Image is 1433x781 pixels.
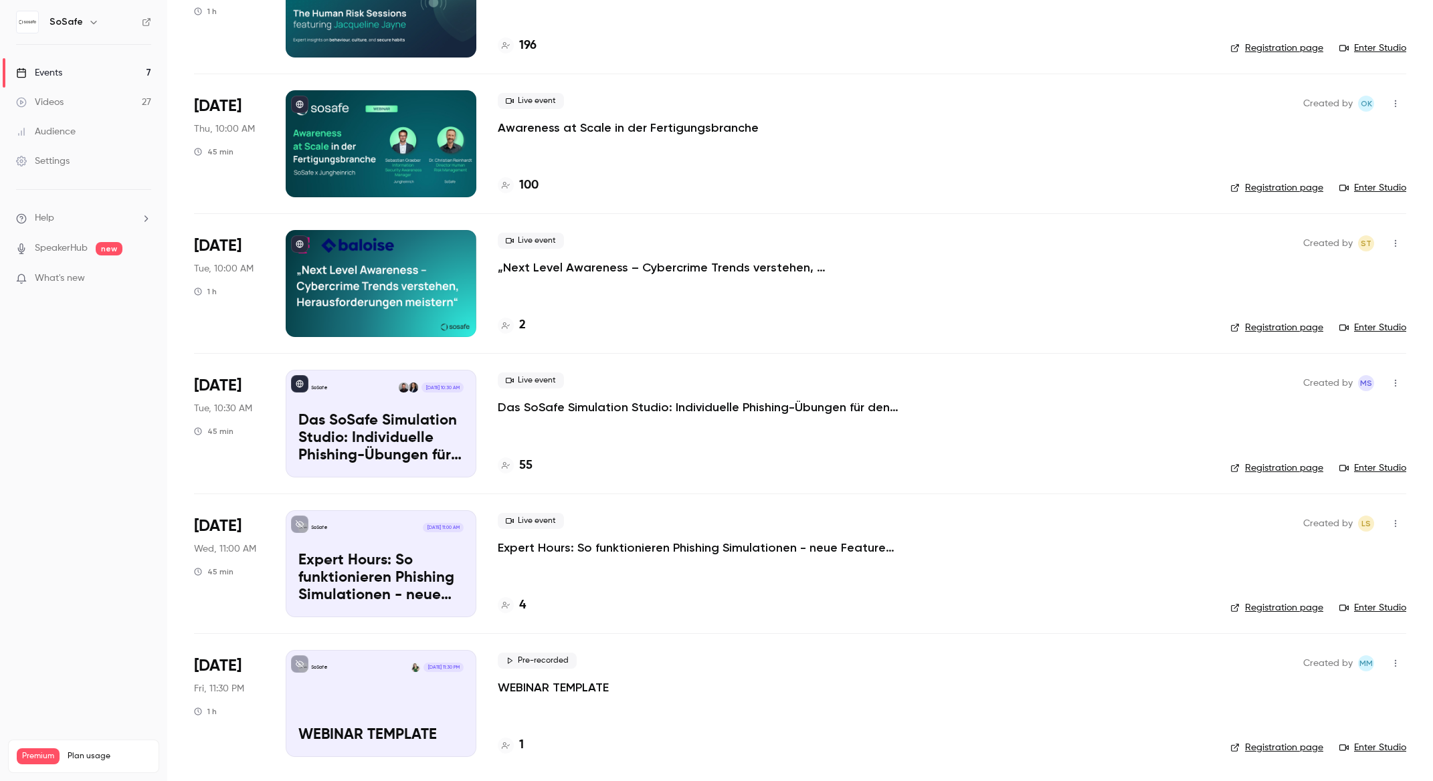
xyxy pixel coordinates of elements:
span: Tue, 10:30 AM [194,402,252,415]
span: [DATE] [194,96,242,117]
span: Tue, 10:00 AM [194,262,254,275]
p: SoSafe [311,384,328,391]
a: 55 [498,457,533,475]
div: 1 h [194,286,217,297]
div: Sep 4 Thu, 10:00 AM (Europe/Berlin) [194,90,264,197]
span: Premium [17,748,60,764]
a: Das SoSafe Simulation Studio: Individuelle Phishing-Übungen für den öffentlichen SektorSoSafeArzu... [286,370,476,477]
h4: 4 [519,596,526,615]
div: Sep 9 Tue, 10:00 AM (Europe/Berlin) [194,230,264,337]
a: Das SoSafe Simulation Studio: Individuelle Phishing-Übungen für den öffentlichen Sektor [498,399,899,415]
a: Expert Hours: So funktionieren Phishing Simulationen - neue Features, Tipps & Tricks [498,540,899,556]
span: Markus Stalf [1358,375,1374,391]
a: Enter Studio [1339,321,1406,334]
span: Olga Krukova [1358,96,1374,112]
span: Pre-recorded [498,653,577,669]
span: OK [1361,96,1372,112]
span: Wed, 11:00 AM [194,542,256,556]
span: Fri, 11:30 PM [194,682,244,695]
span: Thu, 10:00 AM [194,122,255,136]
span: Created by [1303,235,1353,251]
a: 2 [498,316,526,334]
a: Expert Hours: So funktionieren Phishing Simulationen - neue Features, Tipps & TricksSoSafe[DATE] ... [286,510,476,617]
p: WEBINAR TEMPLATE [298,727,464,744]
h6: SoSafe [50,15,83,29]
span: ST [1361,235,1371,251]
a: Registration page [1230,321,1323,334]
span: [DATE] [194,375,242,397]
h4: 1 [519,736,524,754]
div: Settings [16,154,70,168]
p: Das SoSafe Simulation Studio: Individuelle Phishing-Übungen für den öffentlichen Sektor [298,413,464,464]
span: Live event [498,233,564,249]
span: Created by [1303,516,1353,532]
span: Created by [1303,655,1353,671]
span: LS [1361,516,1371,532]
a: Registration page [1230,461,1323,475]
span: Luise Schulz [1358,516,1374,532]
div: Audience [16,125,76,138]
span: MS [1360,375,1372,391]
a: SpeakerHub [35,241,88,255]
iframe: Noticeable Trigger [135,273,151,285]
li: help-dropdown-opener [16,211,151,225]
p: SoSafe [311,664,328,671]
a: 4 [498,596,526,615]
p: „Next Level Awareness – Cybercrime Trends verstehen, Herausforderungen meistern“ Telekom Schweiz ... [498,259,899,275]
span: Stefanie Theil [1358,235,1374,251]
a: Enter Studio [1339,181,1406,195]
span: [DATE] 10:30 AM [421,382,463,392]
a: 100 [498,177,539,195]
h4: 196 [519,37,537,55]
span: Live event [498,513,564,529]
a: Enter Studio [1339,601,1406,615]
span: Live event [498,372,564,388]
span: [DATE] 11:30 PM [423,663,463,672]
span: MM [1359,655,1373,671]
span: Plan usage [68,751,151,762]
div: Sep 9 Tue, 10:30 AM (Europe/Berlin) [194,370,264,477]
p: SoSafe [311,524,328,531]
div: Sep 10 Wed, 11:00 AM (Europe/Berlin) [194,510,264,617]
a: Registration page [1230,181,1323,195]
a: Enter Studio [1339,41,1406,55]
a: Registration page [1230,741,1323,754]
h4: 100 [519,177,539,195]
img: SoSafe [17,11,38,33]
span: [DATE] [194,235,242,257]
span: Live event [498,93,564,109]
span: Created by [1303,96,1353,112]
a: WEBINAR TEMPLATE [498,679,609,695]
h4: 2 [519,316,526,334]
span: [DATE] 11:00 AM [423,523,463,532]
a: Registration page [1230,41,1323,55]
div: 1 h [194,6,217,17]
div: Dec 31 Fri, 11:30 PM (Europe/Vienna) [194,650,264,757]
span: What's new [35,271,85,286]
div: 45 min [194,426,233,437]
a: Awareness at Scale in der Fertigungsbranche [498,120,759,136]
a: 1 [498,736,524,754]
a: Enter Studio [1339,741,1406,754]
div: 45 min [194,566,233,577]
div: 45 min [194,146,233,157]
a: Registration page [1230,601,1323,615]
img: Arzu Döver [409,382,418,392]
a: Enter Studio [1339,461,1406,475]
span: Created by [1303,375,1353,391]
span: Max Mertznich [1358,655,1374,671]
span: new [96,242,122,255]
span: [DATE] [194,516,242,537]
h4: 55 [519,457,533,475]
a: 196 [498,37,537,55]
div: Videos [16,96,64,109]
span: [DATE] [194,655,242,677]
img: Jacqueline Jayne [411,663,420,672]
div: 1 h [194,706,217,717]
span: Help [35,211,54,225]
a: WEBINAR TEMPLATESoSafeJacqueline Jayne[DATE] 11:30 PMWEBINAR TEMPLATE [286,650,476,757]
